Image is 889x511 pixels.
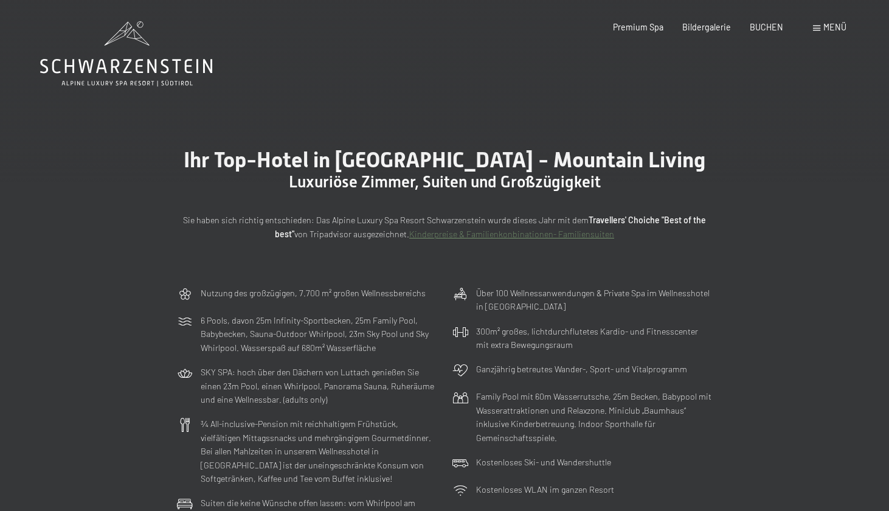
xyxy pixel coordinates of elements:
[177,214,712,241] p: Sie haben sich richtig entschieden: Das Alpine Luxury Spa Resort Schwarzenstein wurde dieses Jahr...
[289,173,601,191] span: Luxuriöse Zimmer, Suiten und Großzügigkeit
[201,287,426,301] p: Nutzung des großzügigen, 7.700 m² großen Wellnessbereichs
[750,22,783,32] a: BUCHEN
[476,483,614,497] p: Kostenloses WLAN im ganzen Resort
[476,390,712,445] p: Family Pool mit 60m Wasserrutsche, 25m Becken, Babypool mit Wasserattraktionen und Relaxzone. Min...
[476,287,712,314] p: Über 100 Wellnessanwendungen & Private Spa im Wellnesshotel in [GEOGRAPHIC_DATA]
[823,22,846,32] span: Menü
[275,215,706,239] strong: Travellers' Choiche "Best of the best"
[201,417,437,486] p: ¾ All-inclusive-Pension mit reichhaltigem Frühstück, vielfältigen Mittagssnacks und mehrgängigem ...
[613,22,663,32] a: Premium Spa
[476,456,611,470] p: Kostenloses Ski- und Wandershuttle
[476,363,687,377] p: Ganzjährig betreutes Wander-, Sport- und Vitalprogramm
[201,366,437,407] p: SKY SPA: hoch über den Dächern von Luttach genießen Sie einen 23m Pool, einen Whirlpool, Panorama...
[682,22,731,32] a: Bildergalerie
[201,314,437,355] p: 6 Pools, davon 25m Infinity-Sportbecken, 25m Family Pool, Babybecken, Sauna-Outdoor Whirlpool, 23...
[184,147,705,172] span: Ihr Top-Hotel in [GEOGRAPHIC_DATA] - Mountain Living
[409,229,614,239] a: Kinderpreise & Familienkonbinationen- Familiensuiten
[476,325,712,352] p: 300m² großes, lichtdurchflutetes Kardio- und Fitnesscenter mit extra Bewegungsraum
